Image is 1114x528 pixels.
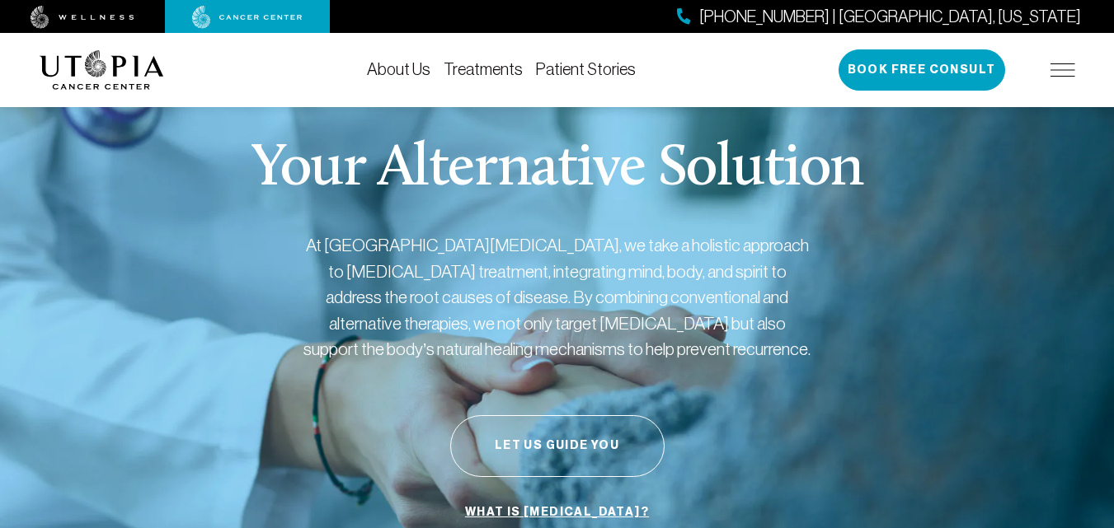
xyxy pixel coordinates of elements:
a: [PHONE_NUMBER] | [GEOGRAPHIC_DATA], [US_STATE] [677,5,1081,29]
a: Patient Stories [536,60,636,78]
p: Your Alternative Solution [251,140,863,199]
button: Let Us Guide You [450,415,665,477]
a: Treatments [444,60,523,78]
img: cancer center [192,6,303,29]
span: [PHONE_NUMBER] | [GEOGRAPHIC_DATA], [US_STATE] [699,5,1081,29]
p: At [GEOGRAPHIC_DATA][MEDICAL_DATA], we take a holistic approach to [MEDICAL_DATA] treatment, inte... [302,232,813,362]
img: logo [40,50,164,90]
img: icon-hamburger [1051,63,1075,77]
button: Book Free Consult [839,49,1005,91]
img: wellness [31,6,134,29]
a: What is [MEDICAL_DATA]? [461,497,653,528]
a: About Us [367,60,430,78]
